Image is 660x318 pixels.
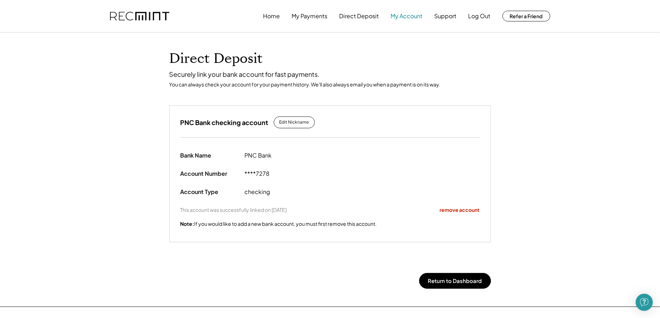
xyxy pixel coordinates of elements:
[263,9,280,23] button: Home
[245,188,331,196] div: checking
[339,9,379,23] button: Direct Deposit
[419,273,491,289] button: Return to Dashboard
[169,50,491,67] h1: Direct Deposit
[180,118,268,126] h3: PNC Bank checking account
[180,152,245,159] div: Bank Name
[435,9,457,23] button: Support
[180,207,287,213] div: This account was successfully linked on [DATE]
[636,294,653,311] div: Open Intercom Messenger
[502,11,550,21] button: Refer a Friend
[110,12,169,21] img: recmint-logotype%403x.png
[180,220,377,228] div: If you would like to add a new bank account, you must first remove this account.
[279,119,309,125] div: Edit Nickname
[180,188,245,196] div: Account Type
[169,81,491,88] div: You can always check your account for your payment history. We'll also always email you when a pa...
[180,170,245,178] div: Account Number
[245,152,331,159] div: PNC Bank
[391,9,423,23] button: My Account
[169,70,491,78] div: Securely link your bank account for fast payments.
[440,207,480,214] div: remove account
[292,9,328,23] button: My Payments
[468,9,491,23] button: Log Out
[180,220,194,227] strong: Note:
